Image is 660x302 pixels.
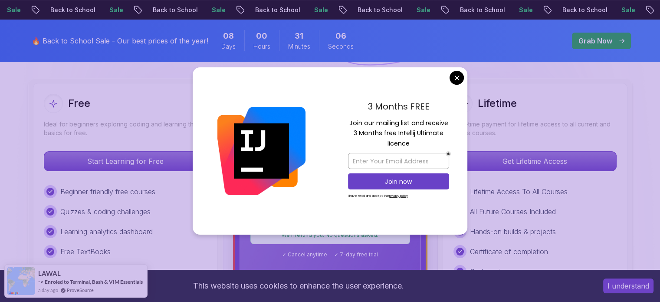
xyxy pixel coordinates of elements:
[221,42,236,51] span: Days
[335,30,346,42] span: 6 Seconds
[60,186,155,197] p: Beginner friendly free courses
[578,36,612,46] p: Grab Now
[32,36,208,46] p: 🔥 Back to School Sale - Our best prices of the year!
[470,246,548,257] p: Certificate of completion
[295,30,303,42] span: 31 Minutes
[453,6,512,14] p: Back to School
[204,6,232,14] p: Sale
[334,251,378,258] span: ✓ 7-day free trial
[282,251,327,258] span: ✓ Cancel anytime
[248,6,307,14] p: Back to School
[38,278,44,285] span: ->
[38,270,61,277] span: LAWAL
[7,267,35,295] img: provesource social proof notification image
[253,42,270,51] span: Hours
[555,6,614,14] p: Back to School
[350,6,409,14] p: Back to School
[328,42,354,51] span: Seconds
[470,226,556,237] p: Hands-on builds & projects
[478,96,517,110] h2: Lifetime
[60,206,151,217] p: Quizzes & coding challenges
[7,276,590,295] div: This website uses cookies to enhance the user experience.
[307,6,335,14] p: Sale
[288,42,310,51] span: Minutes
[256,30,267,42] span: 0 Hours
[603,279,653,293] button: Accept cookies
[470,266,513,277] p: Code reviews
[470,186,568,197] p: Lifetime Access To All Courses
[102,6,130,14] p: Sale
[453,157,617,166] a: Get Lifetime Access
[45,279,143,285] a: Enroled to Terminal, Bash & VIM Essentials
[38,286,58,294] span: a day ago
[60,226,153,237] p: Learning analytics dashboard
[453,120,617,137] p: One-time payment for lifetime access to all current and future courses.
[453,151,617,171] button: Get Lifetime Access
[256,232,404,239] p: We'll refund you. No questions asked.
[409,6,437,14] p: Sale
[68,96,90,110] h2: Free
[44,152,207,171] p: Start Learning for Free
[43,6,102,14] p: Back to School
[145,6,204,14] p: Back to School
[44,157,207,166] a: Start Learning for Free
[454,152,616,171] p: Get Lifetime Access
[67,286,94,294] a: ProveSource
[60,246,111,257] p: Free TextBooks
[512,6,539,14] p: Sale
[614,6,642,14] p: Sale
[44,151,207,171] button: Start Learning for Free
[223,30,234,42] span: 8 Days
[470,206,556,217] p: All Future Courses Included
[44,120,207,137] p: Ideal for beginners exploring coding and learning the basics for free.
